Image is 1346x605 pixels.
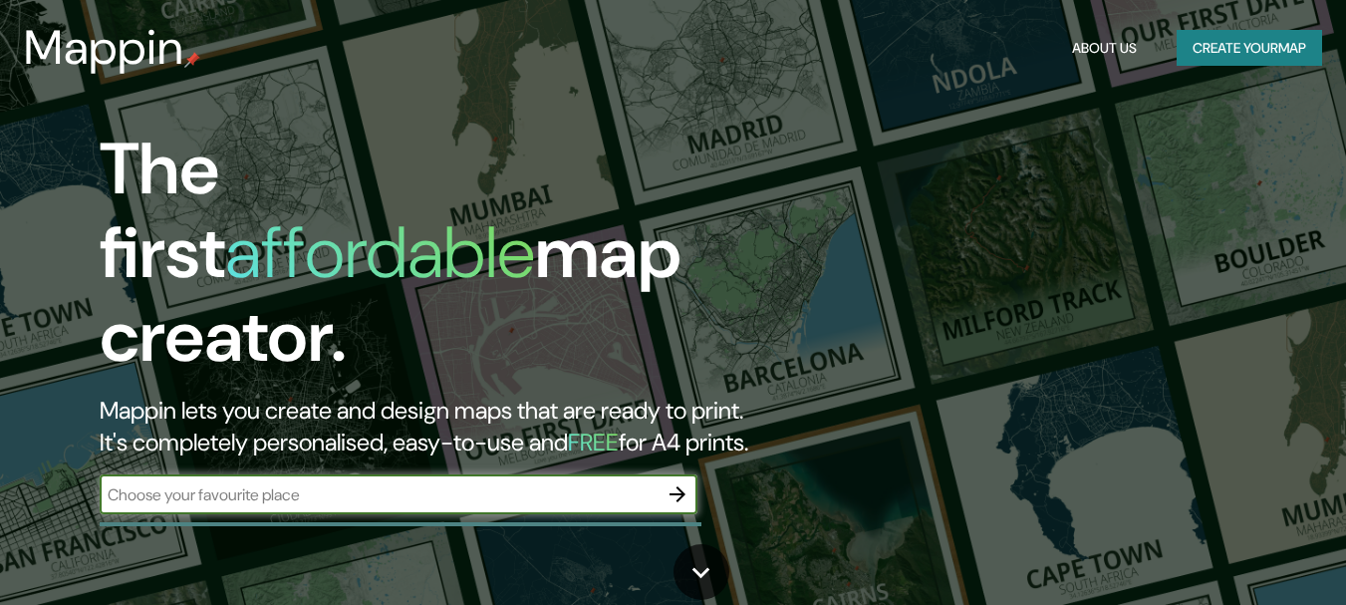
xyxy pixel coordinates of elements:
img: mappin-pin [184,52,200,68]
h1: The first map creator. [100,128,773,395]
h5: FREE [568,427,619,457]
h1: affordable [225,206,535,299]
h2: Mappin lets you create and design maps that are ready to print. It's completely personalised, eas... [100,395,773,458]
h3: Mappin [24,20,184,76]
button: About Us [1064,30,1145,67]
button: Create yourmap [1177,30,1322,67]
input: Choose your favourite place [100,483,658,506]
